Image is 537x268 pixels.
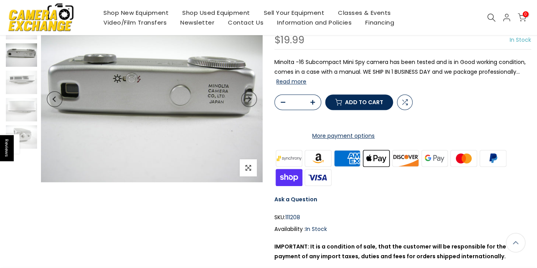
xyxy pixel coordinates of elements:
a: Newsletter [174,18,221,27]
span: In Stock [306,225,327,233]
img: Minolta -16 MG Mini Subcompact Spy camera Other Items Minolta 111208 [6,43,37,67]
div: Availability : [274,224,531,234]
span: 111208 [285,213,300,222]
a: Contact Us [221,18,270,27]
strong: IMPORTANT: It is a condition of sale, that the customer will be responsible for the payment of an... [274,243,506,260]
span: 0 [523,11,528,17]
img: amazon payments [304,149,333,168]
img: visa [304,168,333,187]
a: Back to the top [506,233,525,252]
button: Add to cart [325,94,393,110]
img: Minolta -16 MG Mini Subcompact Spy camera Other Items Minolta 111208 [41,16,263,182]
img: american express [333,149,362,168]
img: Minolta -16 MG Mini Subcompact Spy camera Other Items Minolta 111208 [6,71,37,94]
p: Minolta -16 Subcompact Mini Spy camera has been tested and is in Good working condition, comes in... [274,57,531,87]
button: Next [241,91,257,107]
span: Add to cart [345,99,383,105]
button: Read more [276,78,306,85]
div: $19.99 [274,35,304,45]
img: shopify pay [274,168,304,187]
a: Ask a Question [274,195,317,203]
img: google pay [420,149,449,168]
div: SKU: [274,213,531,222]
a: Sell Your Equipment [257,8,331,18]
a: Information and Policies [270,18,359,27]
img: apple pay [362,149,391,168]
img: paypal [478,149,508,168]
img: Minolta -16 MG Mini Subcompact Spy camera Other Items Minolta 111208 [6,98,37,121]
span: In Stock [510,36,531,44]
a: Financing [359,18,401,27]
a: Shop New Equipment [97,8,176,18]
a: Video/Film Transfers [97,18,174,27]
img: Minolta -16 MG Mini Subcompact Spy camera Other Items Minolta 111208 [6,125,37,149]
img: discover [391,149,420,168]
a: Classes & Events [331,8,398,18]
button: Previous [47,91,62,107]
img: synchrony [274,149,304,168]
a: More payment options [274,131,413,141]
a: 0 [517,13,526,22]
a: Shop Used Equipment [176,8,257,18]
img: master [449,149,478,168]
